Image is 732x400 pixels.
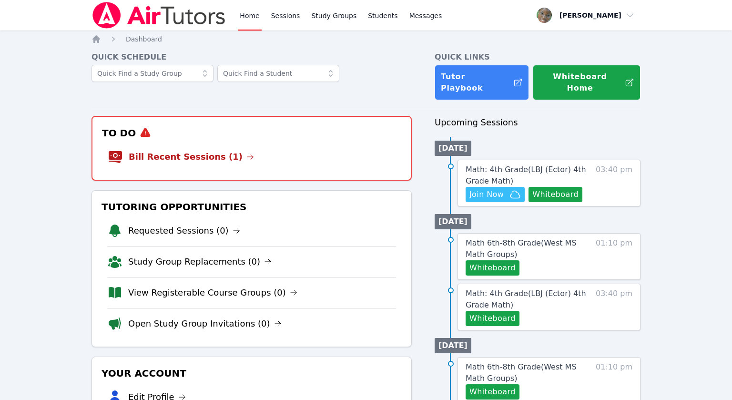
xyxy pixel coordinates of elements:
[466,164,591,187] a: Math: 4th Grade(LBJ (Ector) 4th Grade Math)
[466,260,519,276] button: Whiteboard
[91,51,412,63] h4: Quick Schedule
[91,2,226,29] img: Air Tutors
[466,311,519,326] button: Whiteboard
[126,35,162,43] span: Dashboard
[533,65,640,100] button: Whiteboard Home
[596,288,632,326] span: 03:40 pm
[596,164,632,202] span: 03:40 pm
[466,237,591,260] a: Math 6th-8th Grade(West MS Math Groups)
[435,65,529,100] a: Tutor Playbook
[435,141,471,156] li: [DATE]
[466,187,525,202] button: Join Now
[128,224,240,237] a: Requested Sessions (0)
[217,65,339,82] input: Quick Find a Student
[596,237,632,276] span: 01:10 pm
[466,289,586,309] span: Math: 4th Grade ( LBJ (Ector) 4th Grade Math )
[466,288,591,311] a: Math: 4th Grade(LBJ (Ector) 4th Grade Math)
[128,286,297,299] a: View Registerable Course Groups (0)
[466,238,577,259] span: Math 6th-8th Grade ( West MS Math Groups )
[129,150,254,164] a: Bill Recent Sessions (1)
[100,124,403,142] h3: To Do
[435,338,471,353] li: [DATE]
[91,34,640,44] nav: Breadcrumb
[466,384,519,400] button: Whiteboard
[469,189,504,200] span: Join Now
[466,361,591,384] a: Math 6th-8th Grade(West MS Math Groups)
[128,255,272,268] a: Study Group Replacements (0)
[100,198,404,215] h3: Tutoring Opportunities
[91,65,213,82] input: Quick Find a Study Group
[529,187,582,202] button: Whiteboard
[435,51,640,63] h4: Quick Links
[435,214,471,229] li: [DATE]
[126,34,162,44] a: Dashboard
[466,165,586,185] span: Math: 4th Grade ( LBJ (Ector) 4th Grade Math )
[466,362,577,383] span: Math 6th-8th Grade ( West MS Math Groups )
[435,116,640,129] h3: Upcoming Sessions
[409,11,442,21] span: Messages
[128,317,282,330] a: Open Study Group Invitations (0)
[100,365,404,382] h3: Your Account
[596,361,632,400] span: 01:10 pm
